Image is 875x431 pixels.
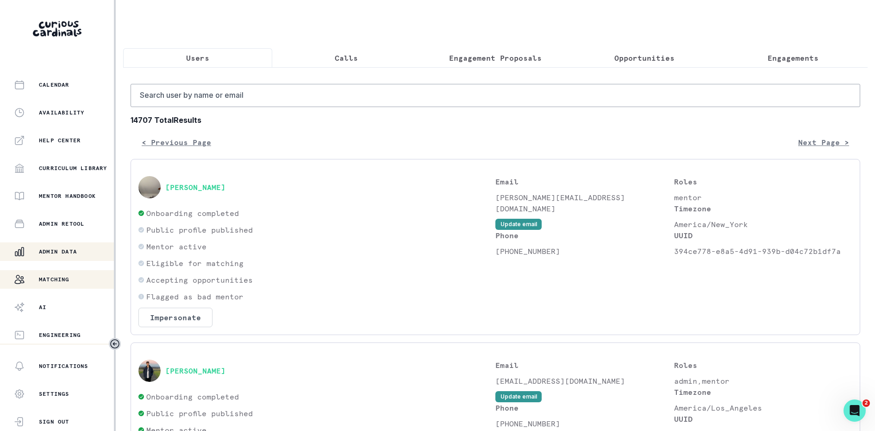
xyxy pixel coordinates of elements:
[39,362,88,370] p: Notifications
[146,408,253,419] p: Public profile published
[495,176,674,187] p: Email
[862,399,870,407] span: 2
[39,331,81,339] p: Engineering
[335,52,358,63] p: Calls
[674,375,853,387] p: admin,mentor
[165,183,225,192] button: [PERSON_NAME]
[787,133,860,152] button: Next Page >
[39,165,107,172] p: Curriculum Library
[495,246,674,257] p: [PHONE_NUMBER]
[674,176,853,187] p: Roles
[614,52,675,63] p: Opportunities
[495,230,674,241] p: Phone
[186,52,209,63] p: Users
[674,246,853,257] p: 394ce778-e8a5-4d91-939b-d04c72b1df7a
[39,418,69,425] p: Sign Out
[674,360,853,371] p: Roles
[138,308,212,327] button: Impersonate
[33,21,81,37] img: Curious Cardinals Logo
[165,366,225,375] button: [PERSON_NAME]
[674,230,853,241] p: UUID
[495,192,674,214] p: [PERSON_NAME][EMAIL_ADDRESS][DOMAIN_NAME]
[39,390,69,398] p: Settings
[39,220,84,228] p: Admin Retool
[844,399,866,422] iframe: Intercom live chat
[495,375,674,387] p: [EMAIL_ADDRESS][DOMAIN_NAME]
[674,219,853,230] p: America/New_York
[146,241,206,252] p: Mentor active
[495,360,674,371] p: Email
[146,208,239,219] p: Onboarding completed
[674,413,853,425] p: UUID
[495,391,542,402] button: Update email
[495,418,674,429] p: [PHONE_NUMBER]
[39,192,96,200] p: Mentor Handbook
[495,219,542,230] button: Update email
[131,114,860,126] b: 14707 Total Results
[768,52,819,63] p: Engagements
[674,387,853,398] p: Timezone
[146,391,239,402] p: Onboarding completed
[146,224,253,235] p: Public profile published
[109,338,121,350] button: Toggle sidebar
[39,81,69,89] p: Calendar
[131,133,222,152] button: < Previous Page
[39,109,84,116] p: Availability
[39,137,81,144] p: Help Center
[39,276,69,283] p: Matching
[146,258,244,269] p: Eligible for matching
[146,291,244,302] p: Flagged as bad mentor
[39,304,46,311] p: AI
[146,274,253,285] p: Accepting opportunities
[674,402,853,413] p: America/Los_Angeles
[449,52,542,63] p: Engagement Proposals
[674,192,853,203] p: mentor
[39,248,77,255] p: Admin Data
[674,203,853,214] p: Timezone
[495,402,674,413] p: Phone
